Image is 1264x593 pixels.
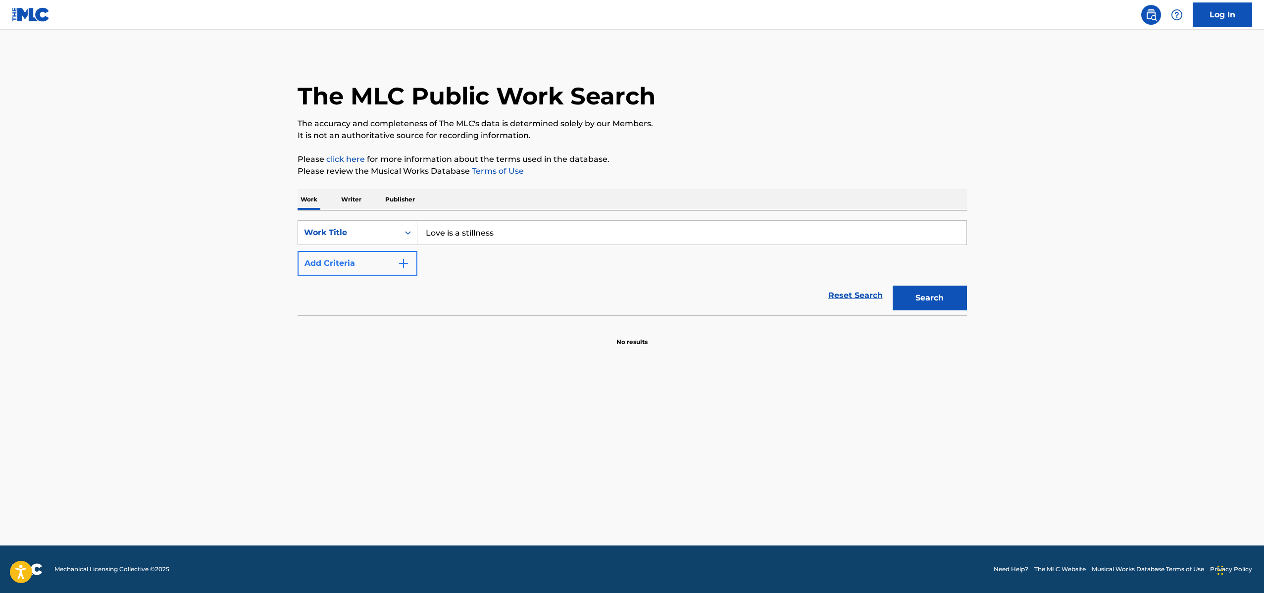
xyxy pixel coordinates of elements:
div: Work Title [304,227,393,239]
a: The MLC Website [1034,565,1086,574]
button: Add Criteria [298,251,417,276]
p: Please for more information about the terms used in the database. [298,153,967,165]
a: Musical Works Database Terms of Use [1092,565,1204,574]
p: Work [298,189,320,210]
a: Need Help? [994,565,1028,574]
a: Terms of Use [470,166,524,176]
a: Privacy Policy [1210,565,1252,574]
iframe: Chat Widget [1214,545,1264,593]
p: Publisher [382,189,418,210]
a: Public Search [1141,5,1161,25]
img: MLC Logo [12,7,50,22]
p: Writer [338,189,364,210]
p: It is not an authoritative source for recording information. [298,130,967,142]
div: Drag [1217,555,1223,585]
span: Mechanical Licensing Collective © 2025 [54,565,169,574]
p: Please review the Musical Works Database [298,165,967,177]
div: Help [1167,5,1187,25]
img: help [1171,9,1183,21]
form: Search Form [298,220,967,315]
img: search [1145,9,1157,21]
button: Search [893,286,967,310]
a: Reset Search [823,285,888,306]
img: logo [12,563,43,575]
a: click here [326,154,365,164]
p: No results [616,326,648,346]
p: The accuracy and completeness of The MLC's data is determined solely by our Members. [298,118,967,130]
img: 9d2ae6d4665cec9f34b9.svg [398,257,409,269]
h1: The MLC Public Work Search [298,81,656,111]
a: Log In [1193,2,1252,27]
